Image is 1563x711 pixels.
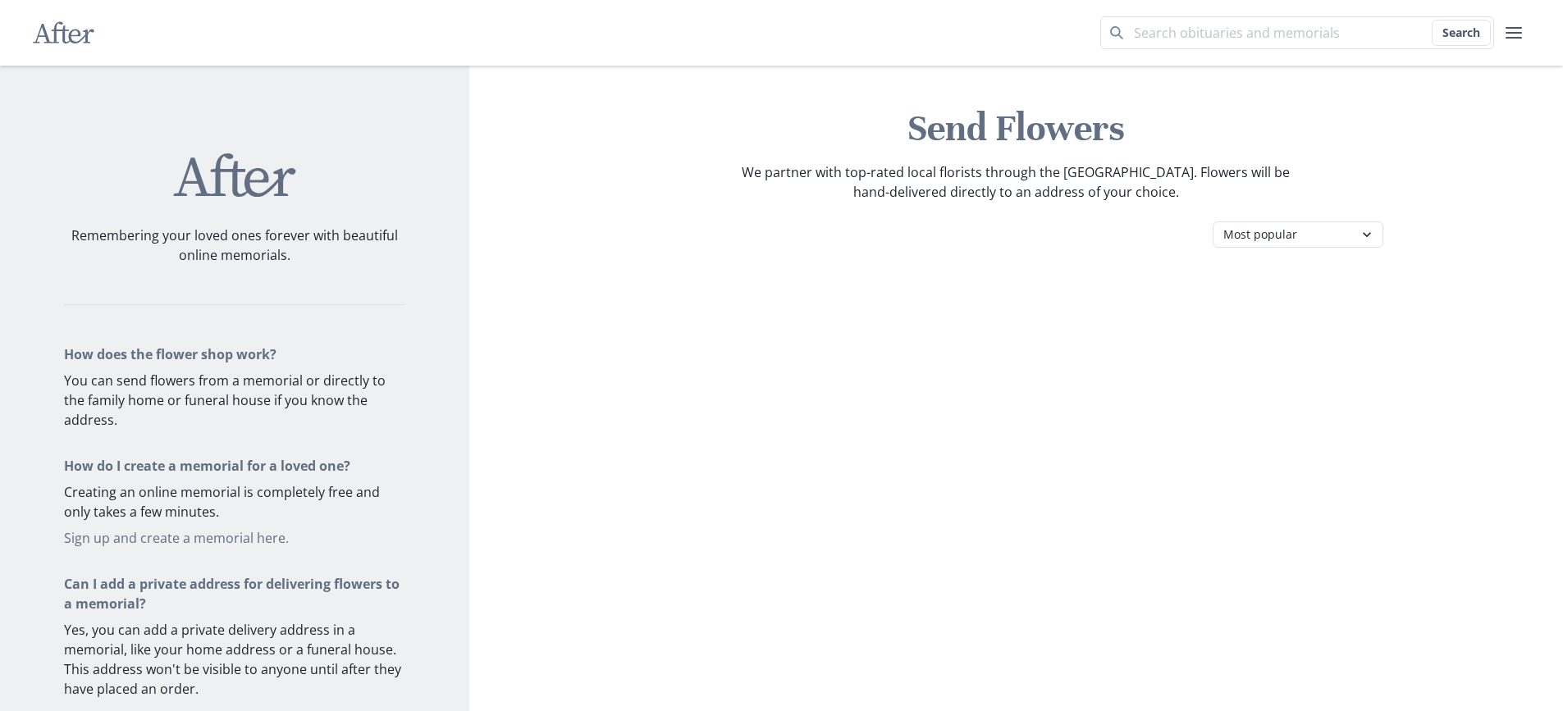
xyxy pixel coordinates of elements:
[1497,16,1530,49] button: user menu
[482,105,1551,153] h1: Send Flowers
[64,482,405,522] p: Creating an online memorial is completely free and only takes a few minutes.
[64,371,405,430] p: You can send flowers from a memorial or directly to the family home or funeral house if you know ...
[64,574,405,613] h3: Can I add a private address for delivering flowers to a memorial?
[1100,16,1494,49] input: Search term
[64,344,405,364] h3: How does the flower shop work?
[1432,20,1491,46] button: Search
[1213,221,1383,248] select: Category filter
[64,620,405,699] p: Yes, you can add a private delivery address in a memorial, like your home address or a funeral ho...
[64,529,289,547] a: Sign up and create a memorial here.
[740,162,1291,202] p: We partner with top-rated local florists through the [GEOGRAPHIC_DATA]. Flowers will be hand-deli...
[64,226,405,265] p: Remembering your loved ones forever with beautiful online memorials.
[64,456,405,476] h3: How do I create a memorial for a loved one?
